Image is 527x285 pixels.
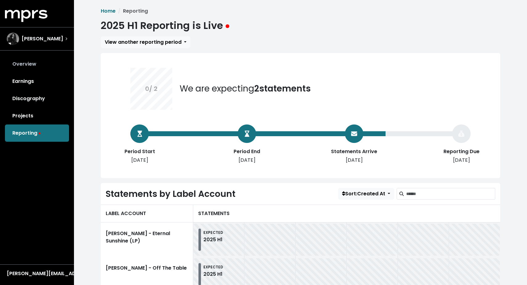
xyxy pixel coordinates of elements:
[101,222,193,257] a: [PERSON_NAME] - Eternal Sunshine (LP)
[115,157,164,164] div: [DATE]
[203,264,223,270] small: EXPECTED
[329,148,379,155] div: Statements Arrive
[101,36,190,48] button: View another reporting period
[193,205,500,222] div: STATEMENTS
[254,83,311,95] b: 2 statements
[203,271,223,278] div: 2025 H1
[116,7,148,15] li: Reporting
[342,190,385,197] span: Sort: Created At
[338,188,394,200] button: Sort:Created At
[105,39,182,46] span: View another reporting period
[101,205,193,222] div: LABEL ACCOUNT
[203,230,223,235] small: EXPECTED
[115,148,164,155] div: Period Start
[7,270,67,277] div: [PERSON_NAME][EMAIL_ADDRESS][DOMAIN_NAME]
[22,35,63,43] span: [PERSON_NAME]
[101,20,229,31] h1: 2025 H1 Reporting is Live
[7,33,19,45] img: The selected account / producer
[5,73,69,90] a: Earnings
[437,148,486,155] div: Reporting Due
[5,107,69,124] a: Projects
[5,270,69,278] button: [PERSON_NAME][EMAIL_ADDRESS][DOMAIN_NAME]
[222,157,272,164] div: [DATE]
[203,236,223,243] div: 2025 H1
[5,90,69,107] a: Discography
[329,157,379,164] div: [DATE]
[180,82,311,95] div: We are expecting
[106,189,235,199] h2: Statements by Label Account
[406,188,495,200] input: Search label accounts
[5,12,47,19] a: mprs logo
[101,7,116,14] a: Home
[5,55,69,73] a: Overview
[437,157,486,164] div: [DATE]
[101,7,500,15] nav: breadcrumb
[222,148,272,155] div: Period End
